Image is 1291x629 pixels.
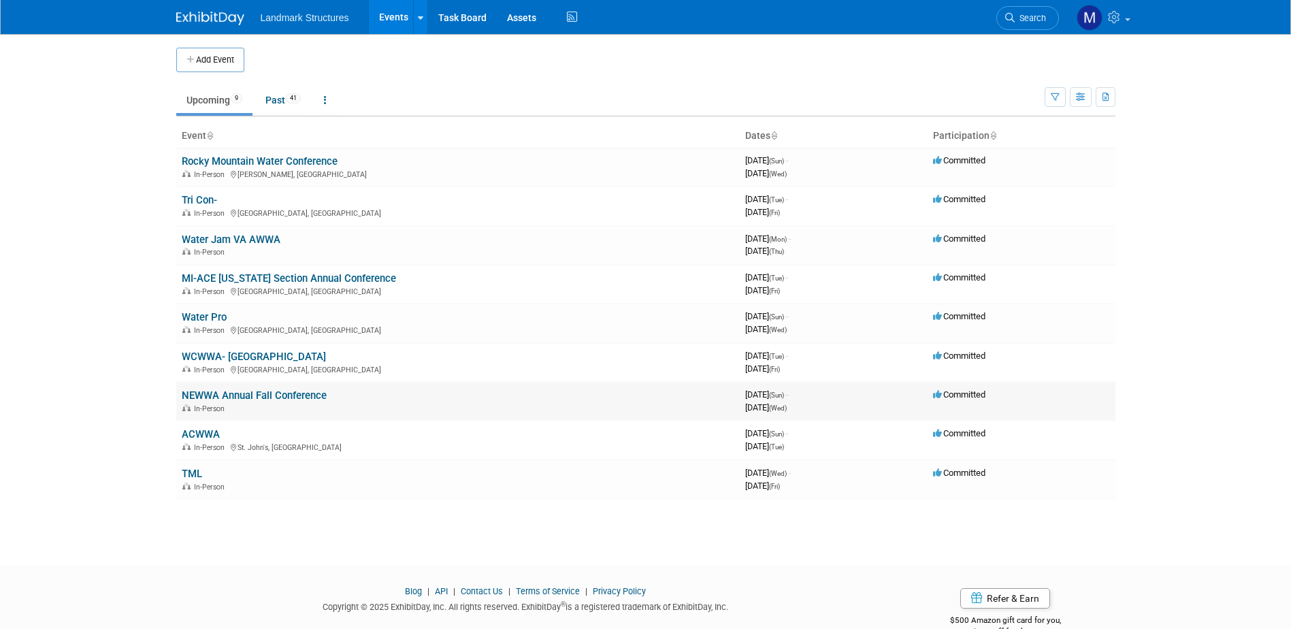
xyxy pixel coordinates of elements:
a: Tri Con- [182,194,217,206]
a: Refer & Earn [960,588,1050,609]
span: In-Person [194,443,229,452]
img: ExhibitDay [176,12,244,25]
span: (Wed) [769,470,787,477]
span: In-Person [194,326,229,335]
img: In-Person Event [182,483,191,489]
span: | [582,586,591,596]
span: [DATE] [745,364,780,374]
a: Water Pro [182,311,227,323]
img: In-Person Event [182,209,191,216]
a: API [435,586,448,596]
a: Past41 [255,87,311,113]
span: | [505,586,514,596]
span: (Sun) [769,157,784,165]
a: TML [182,468,202,480]
span: In-Person [194,248,229,257]
img: In-Person Event [182,248,191,255]
div: [PERSON_NAME], [GEOGRAPHIC_DATA] [182,168,734,179]
a: Privacy Policy [593,586,646,596]
span: Landmark Structures [261,12,349,23]
span: In-Person [194,170,229,179]
span: (Wed) [769,404,787,412]
span: (Sun) [769,430,784,438]
span: Committed [933,272,985,283]
a: Upcoming9 [176,87,252,113]
span: 41 [286,93,301,103]
span: In-Person [194,404,229,413]
span: [DATE] [745,351,788,361]
a: NEWWA Annual Fall Conference [182,389,327,402]
img: In-Person Event [182,326,191,333]
span: (Tue) [769,443,784,451]
span: - [786,351,788,361]
span: - [786,311,788,321]
span: [DATE] [745,233,791,244]
a: Sort by Event Name [206,130,213,141]
span: [DATE] [745,272,788,283]
span: (Sun) [769,391,784,399]
img: In-Person Event [182,443,191,450]
span: [DATE] [745,246,784,256]
span: Committed [933,468,985,478]
a: Water Jam VA AWWA [182,233,280,246]
span: - [789,468,791,478]
span: [DATE] [745,168,787,178]
th: Participation [928,125,1115,148]
span: In-Person [194,209,229,218]
span: (Fri) [769,209,780,216]
a: Rocky Mountain Water Conference [182,155,338,167]
span: | [424,586,433,596]
span: In-Person [194,366,229,374]
span: Committed [933,194,985,204]
span: (Tue) [769,353,784,360]
a: Terms of Service [516,586,580,596]
span: (Mon) [769,236,787,243]
span: [DATE] [745,468,791,478]
span: (Wed) [769,170,787,178]
img: In-Person Event [182,366,191,372]
div: St. John's, [GEOGRAPHIC_DATA] [182,441,734,452]
span: In-Person [194,483,229,491]
span: (Tue) [769,274,784,282]
span: Committed [933,351,985,361]
span: (Fri) [769,483,780,490]
span: [DATE] [745,207,780,217]
div: [GEOGRAPHIC_DATA], [GEOGRAPHIC_DATA] [182,324,734,335]
th: Dates [740,125,928,148]
span: Committed [933,155,985,165]
span: [DATE] [745,155,788,165]
span: [DATE] [745,389,788,400]
a: Contact Us [461,586,503,596]
span: Committed [933,428,985,438]
div: [GEOGRAPHIC_DATA], [GEOGRAPHIC_DATA] [182,207,734,218]
img: Maryann Tijerina [1077,5,1102,31]
span: - [786,428,788,438]
img: In-Person Event [182,404,191,411]
span: Committed [933,311,985,321]
a: Blog [405,586,422,596]
span: [DATE] [745,402,787,413]
span: - [786,194,788,204]
span: [DATE] [745,285,780,295]
span: Search [1015,13,1046,23]
span: (Fri) [769,366,780,373]
span: - [789,233,791,244]
span: - [786,155,788,165]
span: (Sun) [769,313,784,321]
a: Sort by Start Date [770,130,777,141]
a: Search [996,6,1059,30]
a: MI-ACE [US_STATE] Section Annual Conference [182,272,396,285]
span: (Tue) [769,196,784,204]
span: [DATE] [745,428,788,438]
span: Committed [933,389,985,400]
img: In-Person Event [182,287,191,294]
span: (Wed) [769,326,787,334]
span: - [786,389,788,400]
span: [DATE] [745,194,788,204]
sup: ® [561,600,566,608]
span: | [450,586,459,596]
th: Event [176,125,740,148]
span: - [786,272,788,283]
span: [DATE] [745,324,787,334]
span: [DATE] [745,441,784,451]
